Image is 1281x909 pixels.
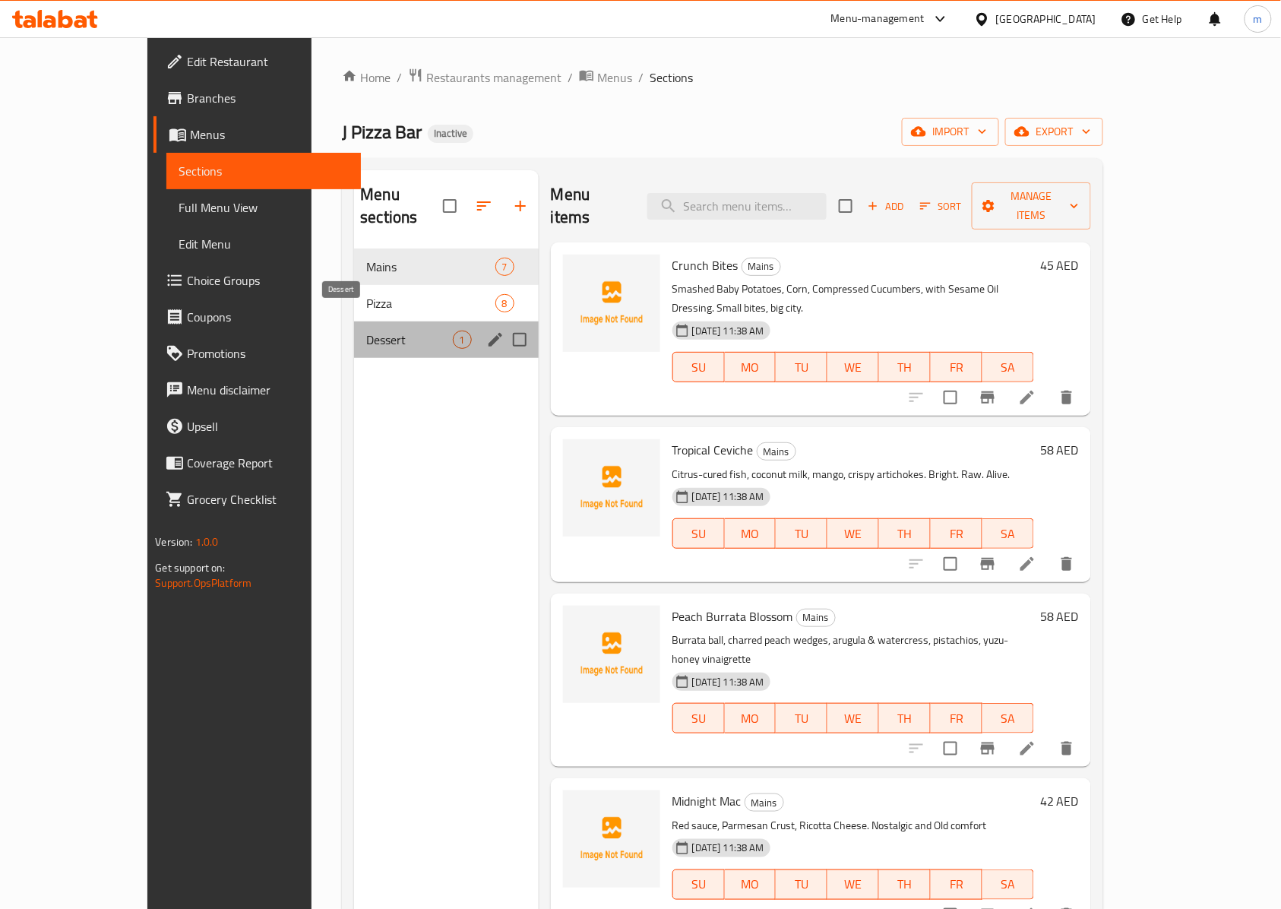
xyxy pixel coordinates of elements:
[597,68,632,87] span: Menus
[1049,546,1085,582] button: delete
[745,794,783,812] span: Mains
[725,518,777,549] button: MO
[982,869,1034,900] button: SA
[342,68,1103,87] nav: breadcrumb
[672,280,1034,318] p: Smashed Baby Potatoes, Corn, Compressed Cucumbers, with Sesame Oil Dressing. Small bites, big city.
[742,258,781,276] div: Mains
[366,258,495,276] span: Mains
[187,89,350,107] span: Branches
[885,523,925,545] span: TH
[166,153,362,189] a: Sections
[865,198,906,215] span: Add
[155,558,225,578] span: Get support on:
[153,116,362,153] a: Menus
[758,443,795,461] span: Mains
[366,331,452,349] span: Dessert
[996,11,1096,27] div: [GEOGRAPHIC_DATA]
[551,183,629,229] h2: Menu items
[833,708,873,730] span: WE
[563,790,660,888] img: Midnight Mac
[879,703,931,733] button: TH
[679,356,719,378] span: SU
[879,518,931,549] button: TH
[885,873,925,895] span: TH
[366,294,495,312] span: Pizza
[1040,606,1079,627] h6: 58 AED
[1254,11,1263,27] span: m
[428,127,473,140] span: Inactive
[190,125,350,144] span: Menus
[342,68,391,87] a: Home
[454,333,471,347] span: 1
[969,546,1006,582] button: Branch-specific-item
[179,235,350,253] span: Edit Menu
[776,518,827,549] button: TU
[782,523,821,545] span: TU
[862,195,910,218] button: Add
[935,382,966,413] span: Select to update
[885,708,925,730] span: TH
[354,249,538,285] div: Mains7
[672,605,793,628] span: Peach Burrata Blossom
[731,523,770,545] span: MO
[187,417,350,435] span: Upsell
[686,489,770,504] span: [DATE] 11:38 AM
[935,548,966,580] span: Select to update
[187,490,350,508] span: Grocery Checklist
[408,68,561,87] a: Restaurants management
[453,331,472,349] div: items
[466,188,502,224] span: Sort sections
[568,68,573,87] li: /
[920,198,962,215] span: Sort
[502,188,539,224] button: Add section
[638,68,644,87] li: /
[937,708,976,730] span: FR
[916,195,966,218] button: Sort
[988,708,1028,730] span: SA
[757,442,796,461] div: Mains
[153,43,362,80] a: Edit Restaurant
[187,344,350,363] span: Promotions
[672,790,742,812] span: Midnight Mac
[1018,388,1036,407] a: Edit menu item
[563,255,660,352] img: Crunch Bites
[831,10,925,28] div: Menu-management
[155,532,192,552] span: Version:
[833,873,873,895] span: WE
[797,609,835,626] span: Mains
[187,308,350,326] span: Coupons
[360,183,442,229] h2: Menu sections
[885,356,925,378] span: TH
[879,869,931,900] button: TH
[650,68,693,87] span: Sections
[563,439,660,537] img: Tropical Ceviche
[782,356,821,378] span: TU
[988,356,1028,378] span: SA
[579,68,632,87] a: Menus
[179,198,350,217] span: Full Menu View
[984,187,1079,225] span: Manage items
[397,68,402,87] li: /
[782,873,821,895] span: TU
[1040,255,1079,276] h6: 45 AED
[1040,439,1079,461] h6: 58 AED
[153,335,362,372] a: Promotions
[672,352,725,382] button: SU
[187,52,350,71] span: Edit Restaurant
[1049,730,1085,767] button: delete
[428,125,473,143] div: Inactive
[830,190,862,222] span: Select section
[1017,122,1091,141] span: export
[937,523,976,545] span: FR
[969,730,1006,767] button: Branch-specific-item
[931,703,982,733] button: FR
[153,299,362,335] a: Coupons
[931,869,982,900] button: FR
[354,285,538,321] div: Pizza8
[982,703,1034,733] button: SA
[679,523,719,545] span: SU
[426,68,561,87] span: Restaurants management
[153,262,362,299] a: Choice Groups
[155,573,251,593] a: Support.OpsPlatform
[342,115,422,149] span: J Pizza Bar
